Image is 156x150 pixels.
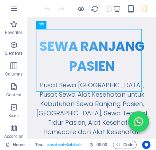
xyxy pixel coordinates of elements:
i: Reload page [91,5,99,13]
p: Elements [5,51,23,56]
span: Click to select. Double-click to edit [35,141,44,149]
p: Columns [5,71,23,77]
span: 00 00 [96,141,107,149]
p: Content [6,92,21,98]
a: Click to cancel selection. Double-click to open Pages [6,141,25,149]
span: : [101,142,102,147]
span: . preset-text-v2-default [46,141,81,149]
button: reload [90,5,99,13]
p: Accordion [4,134,24,139]
p: Favorites [5,30,23,35]
span: Code [116,141,133,149]
button: Click here to leave preview mode and continue editing [77,5,85,13]
h6: Session time [89,141,107,149]
p: Boxes [8,113,20,118]
button: Code [113,141,137,149]
button: Usercentrics [142,141,150,149]
nav: breadcrumb [35,141,104,149]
